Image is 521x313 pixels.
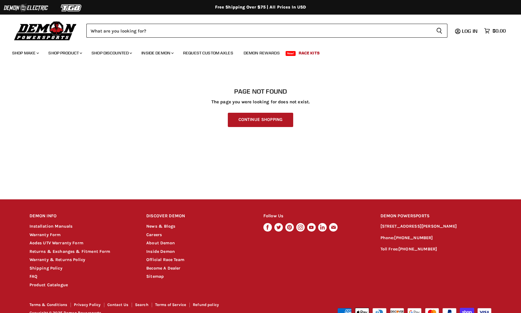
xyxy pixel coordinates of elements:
a: Warranty Form [30,232,61,237]
a: Shipping Policy [30,266,62,271]
p: The page you were looking for does not exist. [30,99,492,105]
h2: DISCOVER DEMON [146,209,252,223]
a: Shop Product [44,47,86,59]
p: [STREET_ADDRESS][PERSON_NAME] [380,223,492,230]
a: Returns & Exchanges & Fitment Form [30,249,110,254]
a: Terms & Conditions [30,302,68,307]
a: [PHONE_NUMBER] [394,235,433,240]
a: Inside Demon [137,47,177,59]
a: Installation Manuals [30,224,73,229]
a: Refund policy [193,302,219,307]
a: Aodes UTV Warranty Form [30,240,83,246]
a: Product Catalogue [30,282,68,287]
a: Careers [146,232,162,237]
p: Toll Free: [380,246,492,253]
a: Search [135,302,148,307]
a: Warranty & Returns Policy [30,257,85,262]
a: News & Blogs [146,224,175,229]
img: Demon Powersports [12,20,79,41]
a: Contact Us [107,302,128,307]
a: Continue Shopping [228,113,293,127]
a: Race Kits [294,47,324,59]
p: Phone: [380,235,492,242]
a: Shop Discounted [87,47,136,59]
img: Demon Electric Logo 2 [3,2,49,14]
h1: Page not found [30,88,492,95]
a: $0.00 [481,26,509,35]
a: Official Race Team [146,257,184,262]
span: $0.00 [492,28,506,34]
span: Log in [462,28,478,34]
h2: DEMON INFO [30,209,135,223]
a: Shop Make [8,47,43,59]
h2: DEMON POWERSPORTS [380,209,492,223]
div: Free Shipping Over $75 | All Prices In USD [17,5,504,10]
a: Terms of Service [155,302,186,307]
a: Inside Demon [146,249,175,254]
a: Privacy Policy [74,302,101,307]
button: Search [431,24,447,38]
ul: Main menu [8,44,504,59]
a: Become A Dealer [146,266,180,271]
form: Product [86,24,447,38]
nav: Footer [30,303,261,309]
span: New! [286,51,296,56]
a: [PHONE_NUMBER] [398,246,437,252]
input: Search [86,24,431,38]
a: FAQ [30,274,37,279]
a: Request Custom Axles [179,47,238,59]
a: Log in [459,28,481,34]
a: Demon Rewards [239,47,284,59]
img: TGB Logo 2 [49,2,94,14]
a: Sitemap [146,274,164,279]
h2: Follow Us [263,209,369,223]
a: About Demon [146,240,175,246]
